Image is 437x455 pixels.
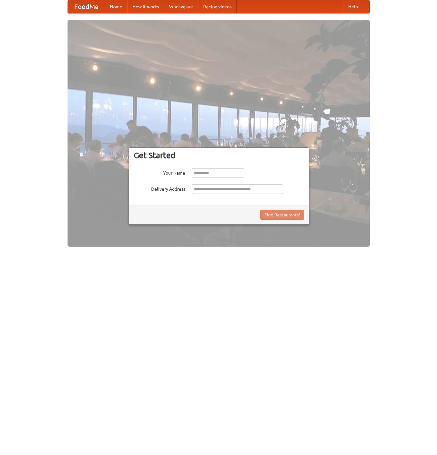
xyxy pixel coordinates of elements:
[68,0,105,13] a: FoodMe
[105,0,127,13] a: Home
[198,0,237,13] a: Recipe videos
[127,0,164,13] a: How it works
[134,184,185,192] label: Delivery Address
[134,168,185,176] label: Your Name
[134,150,304,160] h3: Get Started
[164,0,198,13] a: Who we are
[343,0,363,13] a: Help
[260,210,304,220] button: Find Restaurants!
